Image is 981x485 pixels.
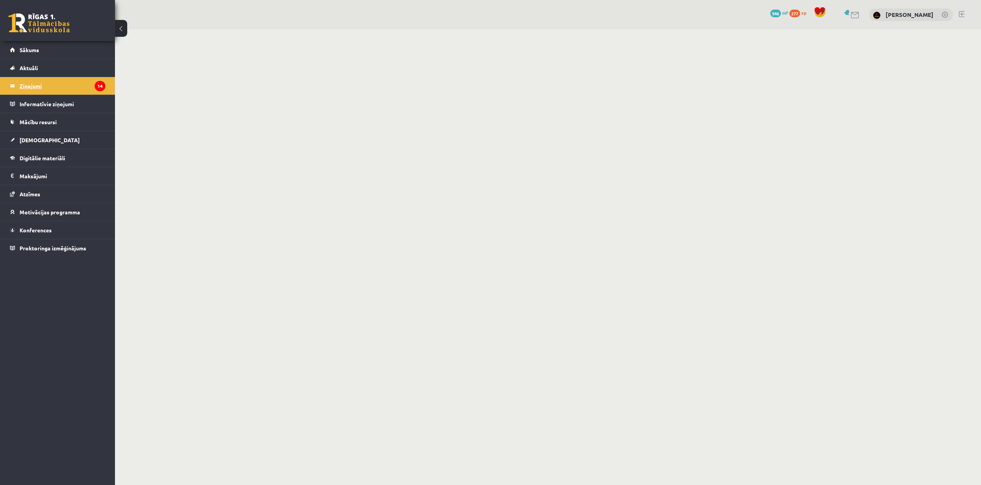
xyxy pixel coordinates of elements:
span: Atzīmes [20,191,40,197]
a: Proktoringa izmēģinājums [10,239,105,257]
span: Digitālie materiāli [20,155,65,161]
a: Aktuāli [10,59,105,77]
span: [DEMOGRAPHIC_DATA] [20,136,80,143]
span: 946 [770,10,781,17]
a: Digitālie materiāli [10,149,105,167]
a: Atzīmes [10,185,105,203]
a: 946 mP [770,10,788,16]
span: Proktoringa izmēģinājums [20,245,86,252]
a: Sākums [10,41,105,59]
a: [PERSON_NAME] [886,11,933,18]
legend: Maksājumi [20,167,105,185]
a: Ziņojumi14 [10,77,105,95]
a: Maksājumi [10,167,105,185]
a: Mācību resursi [10,113,105,131]
i: 14 [95,81,105,91]
a: Rīgas 1. Tālmācības vidusskola [8,13,70,33]
a: [DEMOGRAPHIC_DATA] [10,131,105,149]
img: Daniels Ģiedris [873,12,881,19]
a: Motivācijas programma [10,203,105,221]
a: Konferences [10,221,105,239]
legend: Ziņojumi [20,77,105,95]
span: Motivācijas programma [20,209,80,215]
a: Informatīvie ziņojumi [10,95,105,113]
span: Aktuāli [20,64,38,71]
span: Mācību resursi [20,118,57,125]
span: mP [782,10,788,16]
span: 277 [789,10,800,17]
span: xp [801,10,806,16]
legend: Informatīvie ziņojumi [20,95,105,113]
span: Konferences [20,227,52,233]
a: 277 xp [789,10,810,16]
span: Sākums [20,46,39,53]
